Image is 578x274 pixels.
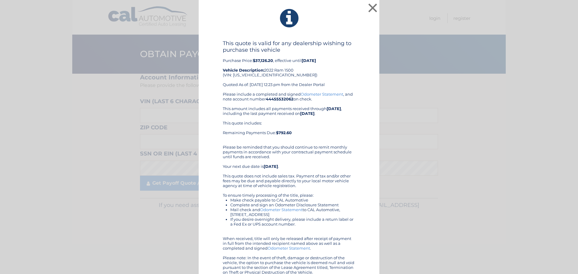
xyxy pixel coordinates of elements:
[276,130,292,135] b: $792.60
[301,92,343,97] a: Odometer Statement
[260,207,303,212] a: Odometer Statement
[223,40,355,53] h4: This quote is valid for any dealership wishing to purchase this vehicle
[230,202,355,207] li: Complete and sign an Odometer Disclosure Statement
[223,40,355,92] div: Purchase Price: , effective until 2022 Ram 1500 (VIN: [US_VEHICLE_IDENTIFICATION_NUMBER]) Quoted ...
[230,217,355,226] li: If you desire overnight delivery, please include a return label or a Fed Ex or UPS account number.
[302,58,316,63] b: [DATE]
[367,2,379,14] button: ×
[223,121,355,140] div: This quote includes: Remaining Payments Due:
[268,246,310,251] a: Odometer Statement
[327,106,341,111] b: [DATE]
[300,111,315,116] b: [DATE]
[253,58,273,63] b: $37,126.20
[230,207,355,217] li: Mail check and to CAL Automotive, [STREET_ADDRESS]
[223,68,264,72] strong: Vehicle Description:
[266,97,294,101] b: 44455532062
[230,198,355,202] li: Make check payable to CAL Automotive
[264,164,278,169] b: [DATE]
